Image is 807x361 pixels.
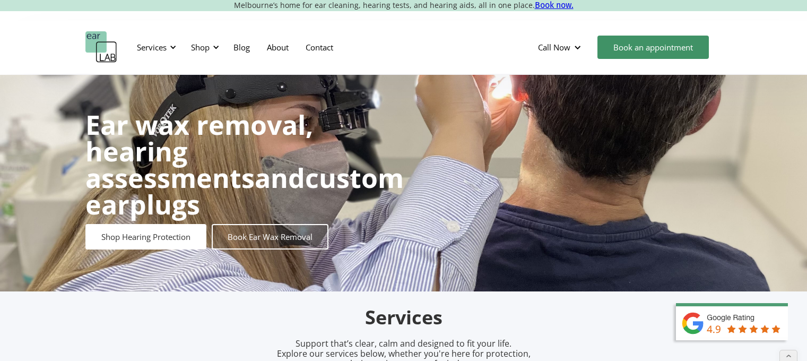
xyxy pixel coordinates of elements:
div: Services [137,42,167,53]
div: Shop [191,42,210,53]
div: Call Now [530,31,592,63]
strong: custom earplugs [85,160,404,222]
div: Services [131,31,179,63]
div: Shop [185,31,222,63]
a: Contact [297,32,342,63]
div: Call Now [538,42,570,53]
a: Shop Hearing Protection [85,224,206,250]
a: Book an appointment [597,36,709,59]
a: Book Ear Wax Removal [212,224,328,250]
a: Blog [225,32,258,63]
a: About [258,32,297,63]
strong: Ear wax removal, hearing assessments [85,107,313,196]
a: home [85,31,117,63]
h2: Services [154,305,653,330]
h1: and [85,111,404,218]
